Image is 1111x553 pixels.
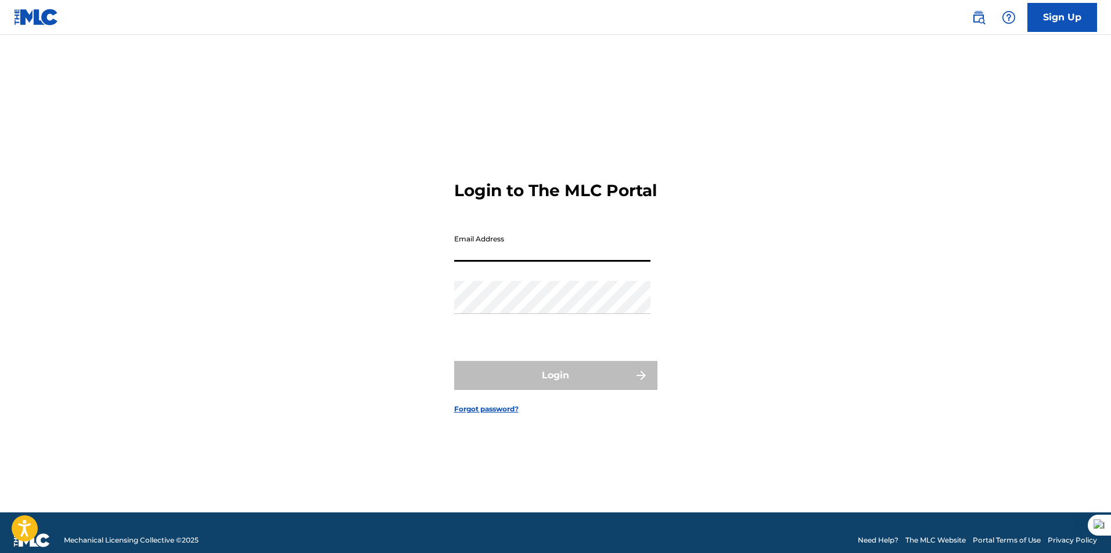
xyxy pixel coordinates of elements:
img: help [1002,10,1016,24]
a: Forgot password? [454,404,519,414]
a: The MLC Website [905,535,966,545]
img: search [972,10,986,24]
a: Sign Up [1027,3,1097,32]
a: Need Help? [858,535,898,545]
div: Help [997,6,1020,29]
span: Mechanical Licensing Collective © 2025 [64,535,199,545]
h3: Login to The MLC Portal [454,180,657,201]
a: Portal Terms of Use [973,535,1041,545]
img: logo [14,533,50,547]
a: Privacy Policy [1048,535,1097,545]
img: MLC Logo [14,9,59,26]
a: Public Search [967,6,990,29]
